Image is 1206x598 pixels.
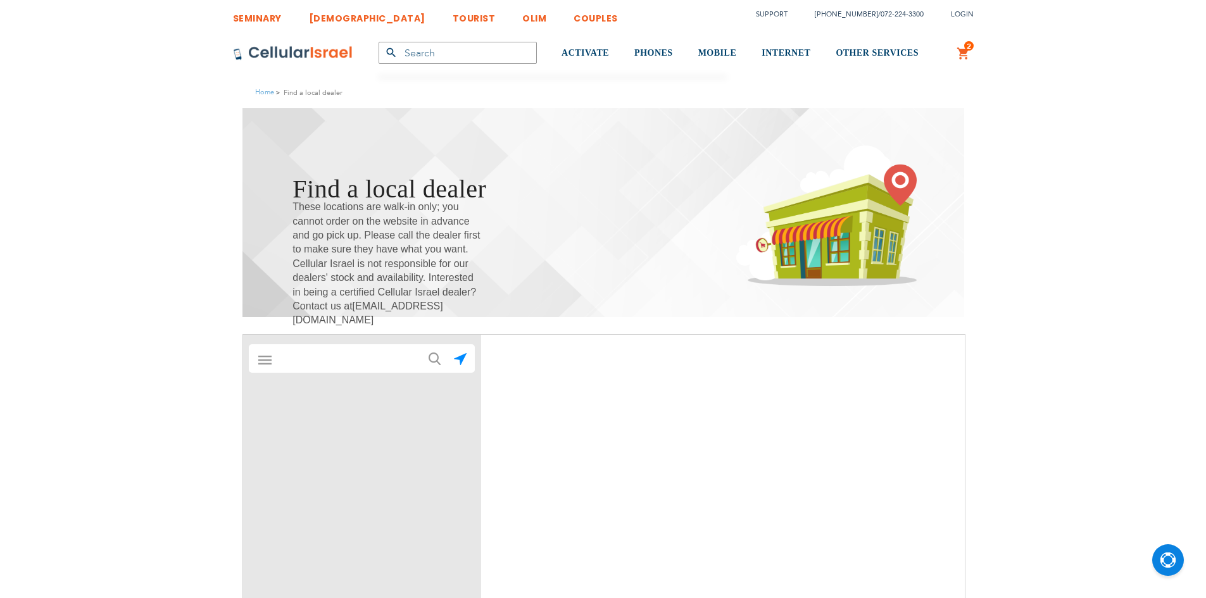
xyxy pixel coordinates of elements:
a: ACTIVATE [562,30,609,77]
span: Login [951,9,974,19]
a: 072-224-3300 [881,9,924,19]
span: These locations are walk-in only; you cannot order on the website in advance and go pick up. Plea... [292,200,482,328]
strong: Find a local dealer [284,87,342,99]
span: OTHER SERVICES [836,48,919,58]
a: INTERNET [762,30,810,77]
a: OTHER SERVICES [836,30,919,77]
a: TOURIST [453,3,496,27]
a: [PHONE_NUMBER] [815,9,878,19]
h1: Find a local dealer [292,171,486,207]
a: 2 [957,46,970,61]
span: 2 [967,41,971,51]
a: COUPLES [574,3,618,27]
span: INTERNET [762,48,810,58]
a: Support [756,9,788,19]
a: OLIM [522,3,546,27]
a: [DEMOGRAPHIC_DATA] [309,3,425,27]
span: PHONES [634,48,673,58]
a: SEMINARY [233,3,282,27]
a: Home [255,87,274,97]
a: MOBILE [698,30,737,77]
span: ACTIVATE [562,48,609,58]
span: MOBILE [698,48,737,58]
li: / [802,5,924,23]
input: Search [379,42,537,64]
a: PHONES [634,30,673,77]
img: Cellular Israel Logo [233,46,353,61]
